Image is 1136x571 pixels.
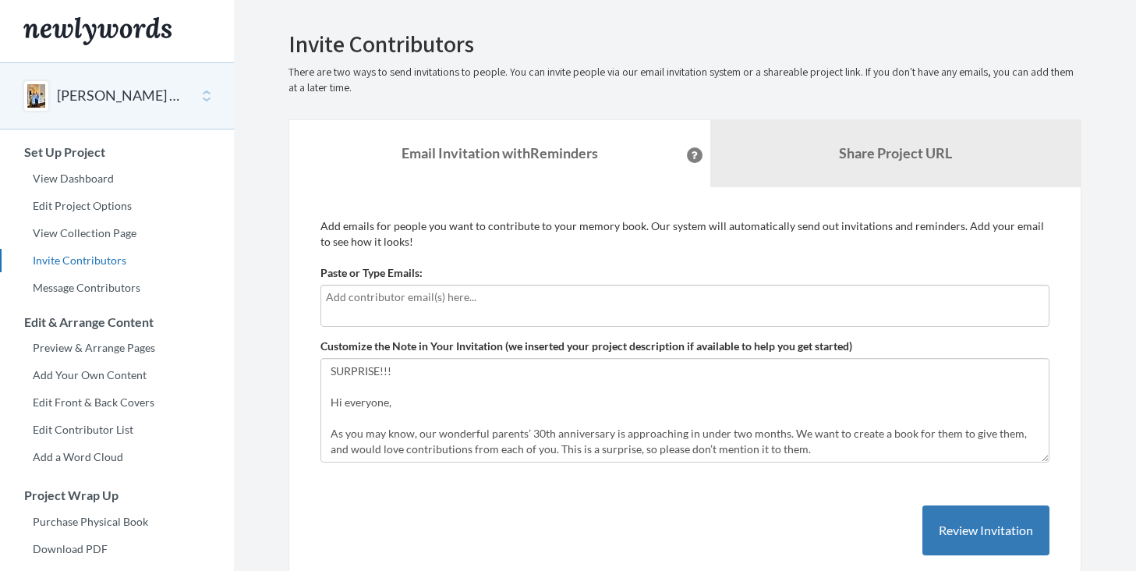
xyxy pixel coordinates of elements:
img: Newlywords logo [23,17,172,45]
label: Paste or Type Emails: [320,265,423,281]
b: Share Project URL [839,144,952,161]
strong: Email Invitation with Reminders [402,144,598,161]
label: Customize the Note in Your Invitation (we inserted your project description if available to help ... [320,339,852,354]
p: Add emails for people you want to contribute to your memory book. Our system will automatically s... [320,218,1049,250]
h3: Edit & Arrange Content [1,315,234,329]
h2: Invite Contributors [288,31,1081,57]
h3: Set Up Project [1,145,234,159]
button: Review Invitation [922,505,1049,556]
input: Add contributor email(s) here... [326,289,1044,306]
button: [PERSON_NAME] and [PERSON_NAME]'s 30th Anniversary [57,86,183,106]
h3: Project Wrap Up [1,488,234,502]
textarea: SURPRISE!!! Hi everyone, As you may know, our wonderful parents’ 30th anniversary is approaching ... [320,358,1049,463]
p: There are two ways to send invitations to people. You can invite people via our email invitation ... [288,65,1081,96]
